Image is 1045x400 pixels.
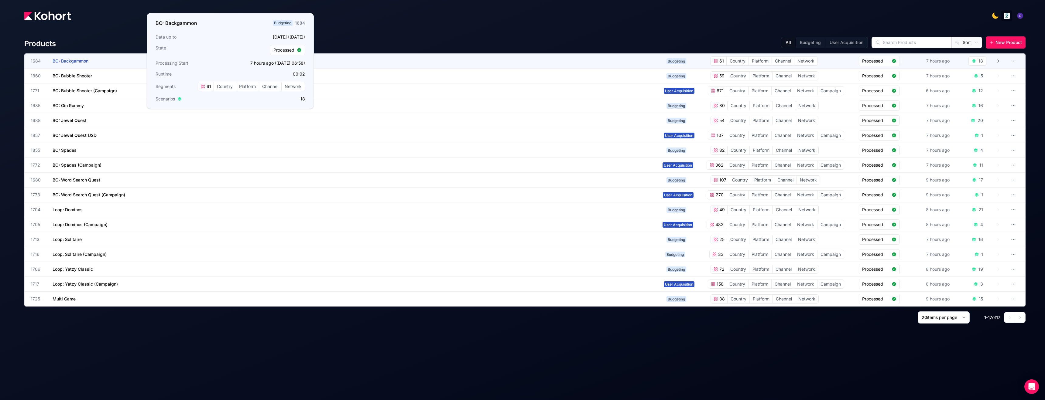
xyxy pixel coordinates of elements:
span: Multi Game [53,296,76,301]
span: Budgeting [666,103,686,109]
span: Channel [774,176,797,184]
h3: BO: Backgammon [156,19,197,27]
span: 671 [715,88,724,94]
div: 7 hours ago [925,250,951,259]
div: 21 [978,207,983,213]
span: Network [794,191,817,199]
span: Country [726,280,748,288]
a: 1772BO: Spades (Campaign)User Acquisition362CountryPlatformChannelNetworkCampaignProcessed7 hours... [31,158,1000,172]
img: Kohort logo [24,12,71,20]
span: 1680 [31,177,45,183]
div: 4 [980,222,983,228]
span: 1704 [31,207,45,213]
button: New Product [986,36,1026,49]
div: 7 hours ago [925,116,951,125]
span: Country [729,176,751,184]
span: Scenarios [156,96,175,102]
span: 49 [718,207,725,213]
span: BO: Jewel Quest [53,118,87,123]
span: items per page [927,315,957,320]
button: All [781,37,795,48]
span: 362 [714,162,724,168]
div: 11 [979,162,983,168]
span: Network [794,280,817,288]
span: Processed [862,88,889,94]
div: 16 [978,103,983,109]
div: 5 [981,73,983,79]
span: Platform [750,146,773,154]
a: 1680BO: Word Search QuestBudgeting107CountryPlatformChannelNetworkProcessed9 hours ago17 [31,173,1000,187]
span: Platform [749,131,771,140]
span: Campaign [817,86,844,95]
span: Network [795,116,818,125]
div: 9 hours ago [925,295,951,303]
span: User Acquisition [664,281,694,287]
span: Network [795,235,818,244]
span: BO: Bubble Shooter (Campaign) [53,88,117,93]
span: Processed [862,207,889,213]
span: 1713 [31,236,45,242]
span: 54 [718,117,725,124]
div: 1 [981,251,983,257]
span: Country [728,146,749,154]
span: Budgeting [666,58,686,64]
span: Budgeting [666,73,686,79]
span: 72 [718,266,725,272]
span: Channel [773,235,795,244]
span: User Acquisition [663,222,693,228]
span: 61 [205,83,211,90]
span: Campaign [817,280,844,288]
button: Budgeting [795,37,825,48]
span: 1855 [31,147,45,153]
span: Channel [773,295,795,303]
h4: Products [24,39,56,49]
span: Processed [862,251,889,257]
span: 80 [718,103,725,109]
span: Budgeting [666,118,686,124]
span: Platform [749,161,771,169]
span: Budgeting [666,266,686,272]
span: Processed [862,162,889,168]
span: Channel [772,86,794,95]
div: 1 [981,192,983,198]
a: 1773BO: Word Search Quest (Campaign)User Acquisition270CountryPlatformChannelNetworkCampaignProce... [31,188,1000,202]
a: 1705Loop: Dominos (Campaign)User Acquisition482CountryPlatformChannelNetworkCampaignProcessed8 ho... [31,217,1000,232]
a: 1716Loop: Solitaire (Campaign)Budgeting33CountryPlatformChannelNetworkCampaignProcessed7 hours ago1 [31,247,1000,262]
span: Channel [773,205,795,214]
span: 20 [922,315,927,320]
a: 1684BO: BackgammonBudgeting61CountryPlatformChannelNetworkProcessed7 hours ago18 [31,54,1000,68]
span: Processed [862,73,889,79]
span: Loop: Yatzy Classic [53,266,93,272]
span: Network [795,72,818,80]
span: Platform [749,191,771,199]
div: 7 hours ago [925,72,951,80]
span: User Acquisition [663,192,694,198]
span: 270 [714,192,724,198]
span: Platform [236,82,259,91]
h3: Runtime [156,71,228,77]
span: Country [726,161,748,169]
div: 1 [981,132,983,138]
span: Loop: Solitaire (Campaign) [53,252,107,257]
span: Campaign [817,191,844,199]
span: Processed [862,281,889,287]
span: Country [727,116,749,125]
div: 3 [980,281,983,287]
span: Network [794,250,817,259]
span: Country [727,72,749,80]
a: 1688BO: Jewel QuestBudgeting54CountryPlatformChannelNetworkProcessed7 hours ago20 [31,113,1000,128]
span: Country [726,250,748,259]
span: Channel [259,82,281,91]
span: 1705 [31,222,45,228]
div: 20 [978,117,983,124]
span: Country [726,220,748,229]
span: Channel [772,250,794,259]
span: BO: Gin Rummy [53,103,84,108]
span: Processed [862,147,889,153]
span: 107 [715,132,724,138]
a: 1685BO: Gin RummyBudgeting80CountryPlatformChannelNetworkProcessed7 hours ago16 [31,98,1000,113]
div: 8 hours ago [925,265,951,273]
a: 1771BO: Bubble Shooter (Campaign)User Acquisition671CountryPlatformChannelNetworkCampaignProcesse... [31,83,1000,98]
span: Network [794,86,817,95]
span: Country [727,235,749,244]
